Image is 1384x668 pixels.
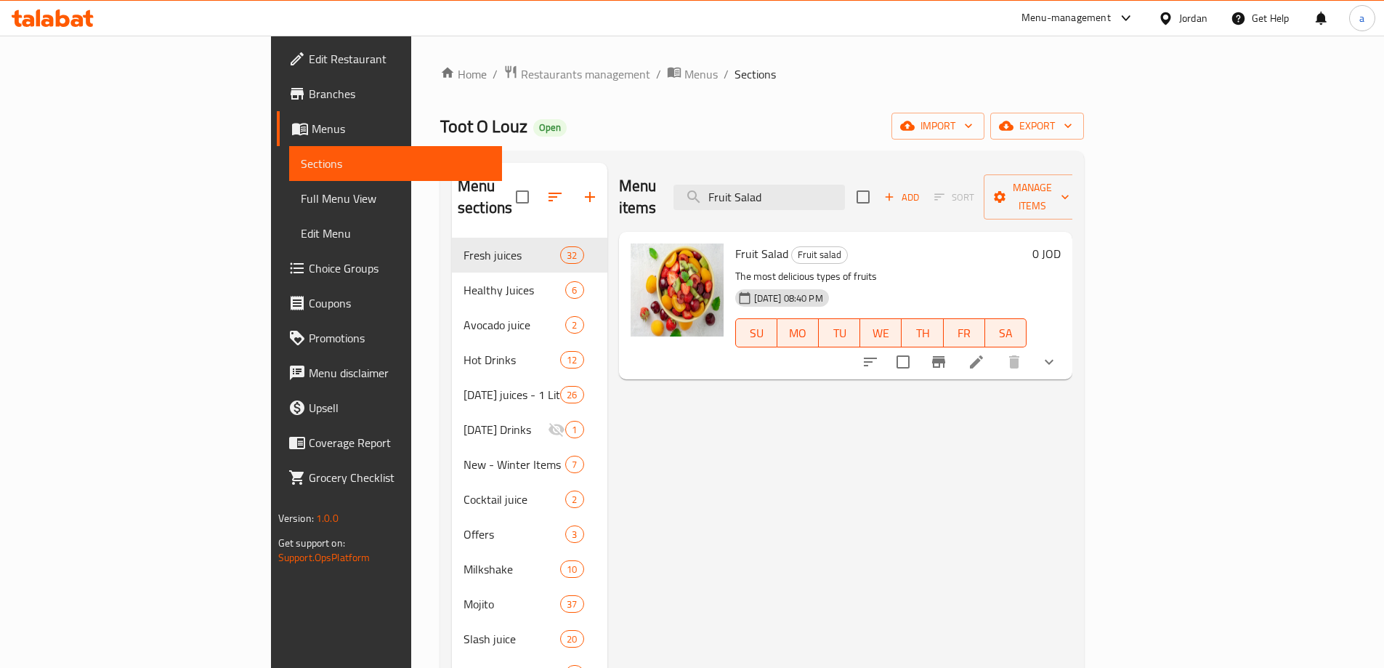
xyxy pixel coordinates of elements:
[309,399,490,417] span: Upsell
[289,146,502,181] a: Sections
[878,186,925,209] span: Add item
[566,458,583,472] span: 7
[277,425,502,460] a: Coverage Report
[301,225,490,242] span: Edit Menu
[464,246,560,264] span: Fresh juices
[878,186,925,209] button: Add
[566,283,583,297] span: 6
[503,65,650,84] a: Restaurants management
[566,528,583,542] span: 3
[902,318,943,347] button: TH
[309,50,490,68] span: Edit Restaurant
[560,351,583,369] div: items
[452,412,607,447] div: [DATE] Drinks1
[533,121,567,134] span: Open
[1359,10,1364,26] span: a
[464,491,565,508] span: Cocktail juice
[866,323,896,344] span: WE
[309,294,490,312] span: Coupons
[464,351,560,369] div: Hot Drinks
[984,174,1081,220] button: Manage items
[792,246,847,263] span: Fruit salad
[464,595,560,613] div: Mojito
[1040,353,1058,371] svg: Show Choices
[464,560,560,578] span: Milkshake
[464,526,565,543] div: Offers
[277,111,502,146] a: Menus
[548,421,565,438] svg: Inactive section
[561,563,583,576] span: 10
[309,85,490,102] span: Branches
[452,621,607,656] div: Slash juice20
[1002,117,1072,135] span: export
[440,65,1084,84] nav: breadcrumb
[277,286,502,321] a: Coupons
[309,434,490,451] span: Coverage Report
[565,316,583,334] div: items
[560,386,583,403] div: items
[783,323,813,344] span: MO
[735,318,777,347] button: SU
[985,318,1027,347] button: SA
[452,482,607,517] div: Cocktail juice2
[819,318,860,347] button: TU
[464,421,548,438] div: Ramadan Drinks
[309,259,490,277] span: Choice Groups
[565,456,583,473] div: items
[452,307,607,342] div: Avocado juice2
[533,119,567,137] div: Open
[452,273,607,307] div: Healthy Juices6
[925,186,984,209] span: Select section first
[1021,9,1111,27] div: Menu-management
[452,342,607,377] div: Hot Drinks12
[667,65,718,84] a: Menus
[452,238,607,273] div: Fresh juices32
[277,76,502,111] a: Branches
[277,321,502,355] a: Promotions
[748,291,829,305] span: [DATE] 08:40 PM
[277,251,502,286] a: Choice Groups
[565,491,583,508] div: items
[278,548,371,567] a: Support.OpsPlatform
[791,246,848,264] div: Fruit salad
[452,447,607,482] div: New - Winter Items7
[561,353,583,367] span: 12
[277,41,502,76] a: Edit Restaurant
[995,179,1069,215] span: Manage items
[565,526,583,543] div: items
[464,630,560,648] span: Slash juice
[289,181,502,216] a: Full Menu View
[464,386,560,403] div: Ramadan juices - 1 Litre
[990,113,1084,140] button: export
[572,180,607,214] button: Add section
[278,509,314,528] span: Version:
[944,318,985,347] button: FR
[1179,10,1207,26] div: Jordan
[968,353,985,371] a: Edit menu item
[860,318,902,347] button: WE
[742,323,772,344] span: SU
[464,421,548,438] span: [DATE] Drinks
[560,595,583,613] div: items
[440,110,527,142] span: Toot O Louz
[309,364,490,382] span: Menu disclaimer
[735,267,1027,286] p: The most delicious types of fruits
[464,456,565,473] span: New - Winter Items
[656,65,661,83] li: /
[903,117,973,135] span: import
[566,493,583,507] span: 2
[950,323,979,344] span: FR
[1032,345,1067,379] button: show more
[464,316,565,334] span: Avocado juice
[464,386,560,403] span: [DATE] juices - 1 Litre
[452,517,607,552] div: Offers3
[464,281,565,299] span: Healthy Juices
[907,323,937,344] span: TH
[561,388,583,402] span: 26
[289,216,502,251] a: Edit Menu
[825,323,854,344] span: TU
